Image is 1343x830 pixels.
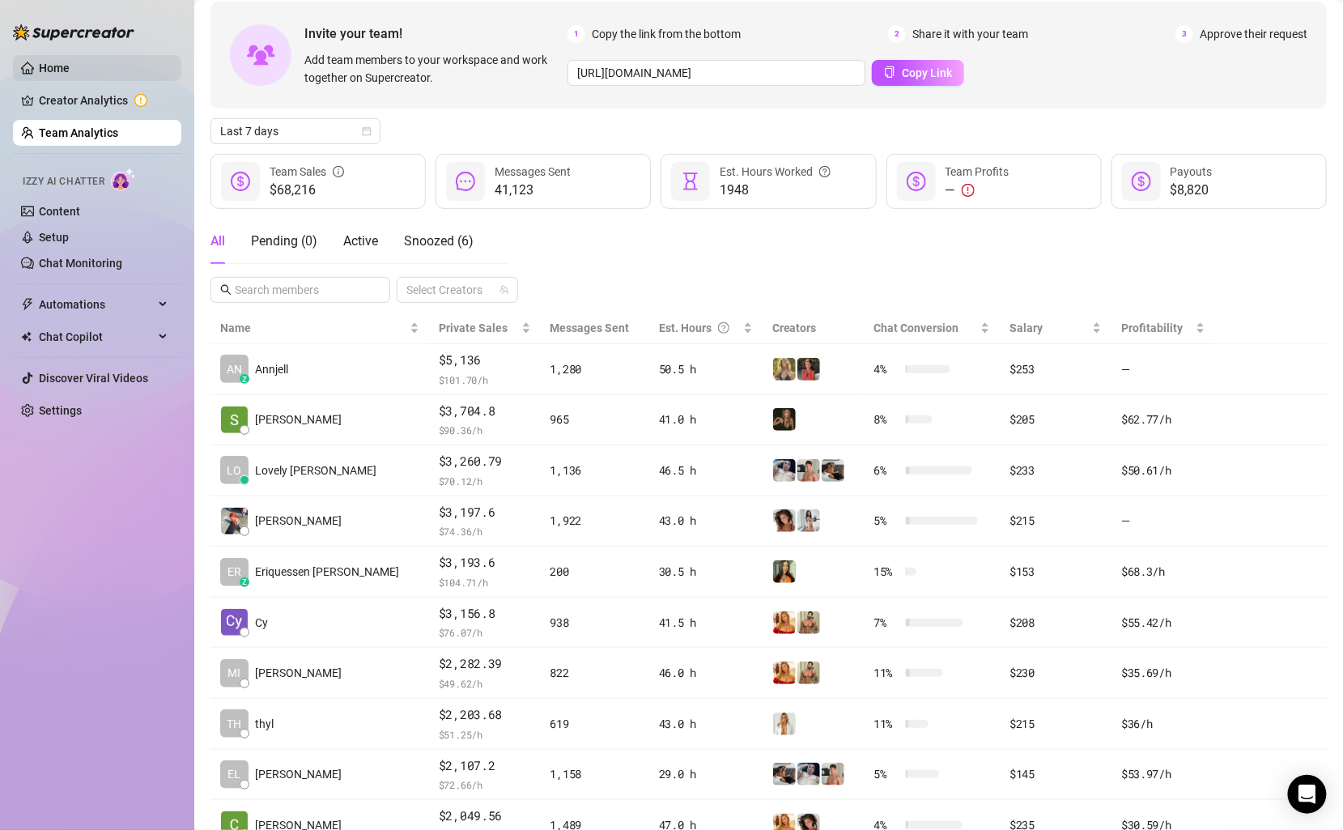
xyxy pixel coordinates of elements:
span: 41,123 [495,181,571,200]
span: 8 % [873,411,899,428]
span: copy [884,66,895,78]
img: Logan Blake [773,763,796,785]
span: Copy Link [902,66,952,79]
span: exclamation-circle [962,184,975,197]
span: Team Profits [946,165,1009,178]
span: 1948 [720,181,831,200]
div: 619 [550,715,640,733]
span: $2,049.56 [439,807,531,826]
span: Messages Sent [550,321,630,334]
span: question-circle [819,163,831,181]
div: 1,158 [550,765,640,783]
a: Content [39,205,80,218]
div: 46.5 h [659,462,753,479]
span: Name [220,319,406,337]
span: $ 104.71 /h [439,574,531,590]
span: ER [227,563,241,581]
span: 11 % [873,664,899,682]
img: Chloe [773,509,796,532]
div: $153 [1009,563,1102,581]
div: Est. Hours Worked [720,163,831,181]
th: Creators [763,313,865,344]
span: info-circle [333,163,344,181]
span: $ 101.70 /h [439,372,531,388]
div: 29.0 h [659,765,753,783]
span: $2,107.2 [439,756,531,776]
input: Search members [235,281,368,299]
td: — [1111,496,1215,547]
span: 6 % [873,462,899,479]
span: $ 74.36 /h [439,523,531,539]
img: Mo [797,611,820,634]
span: Snoozed ( 6 ) [404,233,474,249]
span: question-circle [718,319,729,337]
img: Mikayla FREE [773,611,796,634]
span: [PERSON_NAME] [255,411,342,428]
span: Copy the link from the bottom [592,25,741,43]
a: Creator Analytics exclamation-circle [39,87,168,113]
img: Mikayla FREE [773,662,796,684]
img: logo-BBDzfeDw.svg [13,24,134,40]
img: Mo [797,662,820,684]
span: thyl [255,715,274,733]
img: Cy [221,609,248,636]
div: 41.5 h [659,614,753,632]
div: 41.0 h [659,411,753,428]
span: [PERSON_NAME] [255,765,342,783]
span: $ 90.36 /h [439,422,531,438]
span: hourglass [681,172,700,191]
img: Thea Mendoza [221,508,248,534]
div: z [240,374,249,384]
span: AN [227,360,242,378]
div: Team Sales [270,163,344,181]
span: $68,216 [270,181,344,200]
a: Chat Monitoring [39,257,122,270]
a: Setup [39,231,69,244]
img: AUSTIN [797,459,820,482]
div: 200 [550,563,640,581]
div: All [210,232,225,251]
span: dollar-circle [1132,172,1151,191]
span: $5,136 [439,351,531,370]
div: z [240,577,249,587]
div: $36 /h [1121,715,1205,733]
span: $8,820 [1171,181,1213,200]
span: $3,156.8 [439,604,531,624]
span: 3 [1175,25,1193,43]
span: Approve their request [1200,25,1307,43]
img: Sebastian David [221,406,248,433]
div: 1,922 [550,512,640,530]
div: $35.69 /h [1121,664,1205,682]
img: AI Chatter [111,168,136,191]
span: 1 [567,25,585,43]
span: 5 % [873,512,899,530]
div: 965 [550,411,640,428]
img: Mikayla PAID [773,713,796,735]
span: Eriquessen [PERSON_NAME] [255,563,399,581]
span: dollar-circle [907,172,926,191]
div: $205 [1009,411,1102,428]
img: Logan Blake [822,459,844,482]
span: MI [228,664,241,682]
span: Payouts [1171,165,1213,178]
div: 1,136 [550,462,640,479]
span: 5 % [873,765,899,783]
span: message [456,172,475,191]
span: $ 76.07 /h [439,624,531,641]
img: SEBI [797,763,820,785]
div: 43.0 h [659,715,753,733]
div: 1,280 [550,360,640,378]
span: Messages Sent [495,165,571,178]
span: [PERSON_NAME] [255,664,342,682]
div: 30.5 h [659,563,753,581]
span: EL [228,765,241,783]
div: $230 [1009,664,1102,682]
a: Team Analytics [39,126,118,139]
div: Est. Hours [659,319,740,337]
div: — [946,181,1009,200]
div: 43.0 h [659,512,753,530]
span: 7 % [873,614,899,632]
span: 15 % [873,563,899,581]
span: 11 % [873,715,899,733]
div: $50.61 /h [1121,462,1205,479]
